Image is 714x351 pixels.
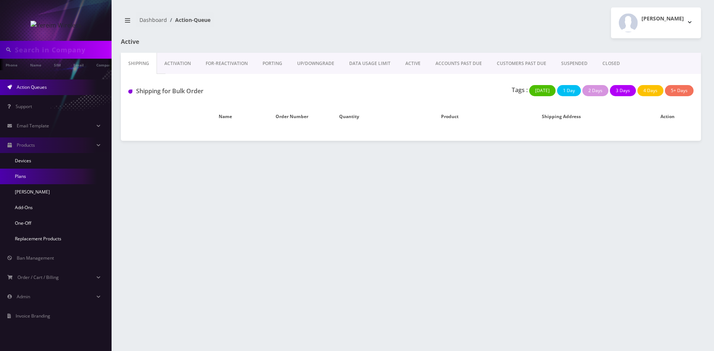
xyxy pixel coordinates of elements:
span: Invoice Branding [16,313,50,319]
a: CLOSED [595,53,627,74]
button: 3 Days [610,85,636,96]
h2: [PERSON_NAME] [641,16,684,22]
span: Products [17,142,35,148]
h1: Active [121,38,307,45]
nav: breadcrumb [121,12,405,33]
th: Action [634,106,701,127]
a: SUSPENDED [554,53,595,74]
img: Yereim Wireless [30,21,81,30]
span: Support [16,103,32,110]
span: Admin [17,293,30,300]
button: 4 Days [637,85,663,96]
a: Email [70,59,87,70]
span: Action Queues [17,84,47,90]
th: Product [411,106,489,127]
a: DATA USAGE LIMIT [342,53,398,74]
a: SIM [50,59,64,70]
a: Phone [2,59,21,70]
th: Quantity [335,106,411,127]
a: PORTING [255,53,290,74]
a: Dashboard [139,16,167,23]
span: Ban Management [17,255,54,261]
th: Shipping Address [489,106,634,127]
a: Company [93,59,118,70]
span: Order / Cart / Billing [17,274,59,280]
a: Activation [157,53,198,74]
button: [PERSON_NAME] [611,7,701,38]
button: 2 Days [582,85,608,96]
input: Search in Company [15,43,110,57]
img: Shipping for Bulk Order [128,90,132,94]
button: [DATE] [529,85,556,96]
a: ACTIVE [398,53,428,74]
a: ACCOUNTS PAST DUE [428,53,489,74]
span: Email Template [17,123,49,129]
a: UP/DOWNGRADE [290,53,342,74]
button: 1 Day [557,85,581,96]
button: 5+ Days [665,85,694,96]
a: Shipping [121,53,157,74]
a: FOR-REActivation [198,53,255,74]
th: Order Number [272,106,336,127]
a: CUSTOMERS PAST DUE [489,53,554,74]
a: Name [26,59,45,70]
th: Name [179,106,272,127]
h1: Shipping for Bulk Order [128,88,309,95]
p: Tags : [512,85,528,94]
li: Action-Queue [167,16,210,24]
